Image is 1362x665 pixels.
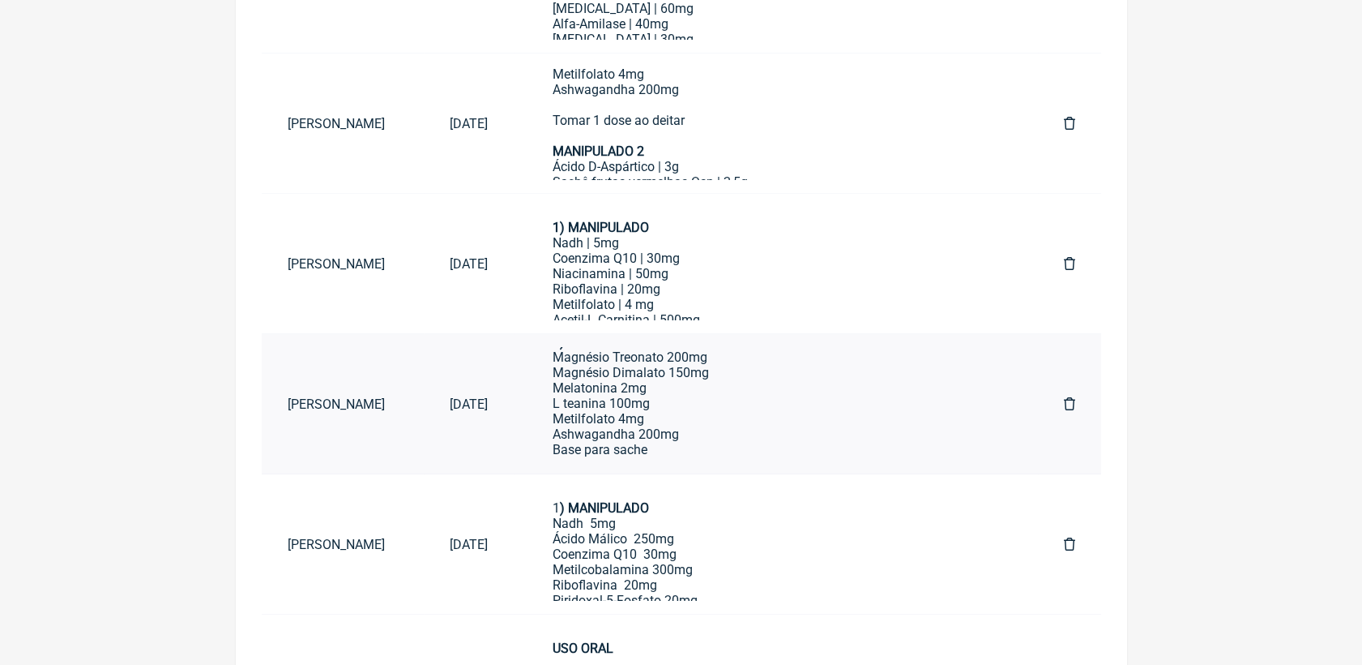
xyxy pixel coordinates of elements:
div: Piridoxal-5-Fosfato 20mg L carnitina 500mg [553,593,999,624]
div: Riboflavina 20mg [553,577,999,593]
strong: ) MANIPULADO [560,500,649,516]
div: Alfa-Amilase | 40mg [553,16,999,32]
a: [DATE] [424,384,514,425]
div: [MEDICAL_DATA] | 30mg [553,32,999,47]
a: [DATE] [424,243,514,285]
div: Metilcobalamina 300mg [553,562,999,577]
div: Nadh 5mg [553,516,999,531]
div: Tomar 1 dose ao deitar [553,113,999,159]
div: Coenzima Q10 30mg [553,547,999,562]
div: Tomar 2 cápsulas ao dia, preferencialmente pela manhã, com alimento leve contendo gordura boa. Ma... [553,288,999,534]
strong: USO ORAL [553,641,613,656]
div: Niacinamina | 50mg [553,266,999,281]
a: [PERSON_NAME] [262,243,424,285]
a: [PERSON_NAME] [262,524,424,565]
strong: 1) MANIPULADO [553,220,649,235]
div: [MEDICAL_DATA] | 60mg [553,1,999,16]
a: USO ORALMANIPULADO 1Magnésio treonato 200mgMagnésio Bisglicinato 200mgMetilfolato 4mgAshwagandha ... [527,66,1025,180]
a: 1) MANIPULADONadh | 5mgCoenzima Q10 | 30mgNiacinamina | 50mgRiboflavina | 20mgMetilfolato | 4 mgA... [527,207,1025,320]
div: Ácido D-Aspártico | 3g [553,159,999,174]
div: Riboflavina | 20mg Metilfolato | 4 mg [553,281,999,312]
strong: MANIPULADO 2 [553,144,644,159]
a: [DATE] [424,103,514,144]
div: Ácido Málico 250mg [553,531,999,547]
a: USO ORAL1) MANIPULADOFosfatidilserina 150 mgL carnitina 1000 mgNADH 10 mgPosologia:Tomar 2 cápsul... [527,347,1025,461]
div: Sachê frutas vermelhas Qsp | 2,5g [553,174,999,190]
a: 1) MANIPULADONadh 5mgÁcido Málico 250mgCoenzima Q10 30mgMetilcobalamina 300mgRiboflavina 20mgPiri... [527,487,1025,601]
a: [DATE] [424,524,514,565]
div: Coenzima Q10 | 30mg [553,251,999,266]
div: Acetil-L Carnitina | 500mg. Magnésio L Treonato | 250 mg : Tomar 1 dose 1x dia ㅤ 2 [553,312,999,391]
div: 1 [553,500,999,516]
a: [PERSON_NAME] [262,103,424,144]
a: [PERSON_NAME] [262,384,424,425]
div: Nadh | 5mg [553,235,999,251]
